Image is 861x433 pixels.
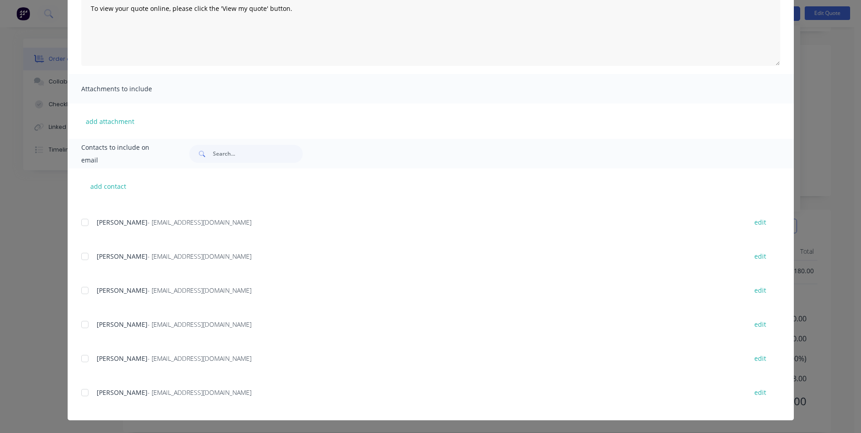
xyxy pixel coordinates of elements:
button: edit [749,318,772,330]
span: - [EMAIL_ADDRESS][DOMAIN_NAME] [148,354,251,363]
span: - [EMAIL_ADDRESS][DOMAIN_NAME] [148,388,251,397]
button: edit [749,284,772,296]
span: - [EMAIL_ADDRESS][DOMAIN_NAME] [148,252,251,261]
button: edit [749,352,772,364]
span: Contacts to include on email [81,141,167,167]
span: - [EMAIL_ADDRESS][DOMAIN_NAME] [148,320,251,329]
button: edit [749,250,772,262]
button: add contact [81,179,136,193]
span: [PERSON_NAME] [97,388,148,397]
span: [PERSON_NAME] [97,320,148,329]
span: - [EMAIL_ADDRESS][DOMAIN_NAME] [148,218,251,226]
span: [PERSON_NAME] [97,218,148,226]
span: Attachments to include [81,83,181,95]
input: Search... [213,145,303,163]
span: [PERSON_NAME] [97,354,148,363]
span: [PERSON_NAME] [97,286,148,295]
span: [PERSON_NAME] [97,252,148,261]
button: add attachment [81,114,139,128]
span: - [EMAIL_ADDRESS][DOMAIN_NAME] [148,286,251,295]
button: edit [749,386,772,399]
button: edit [749,216,772,228]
